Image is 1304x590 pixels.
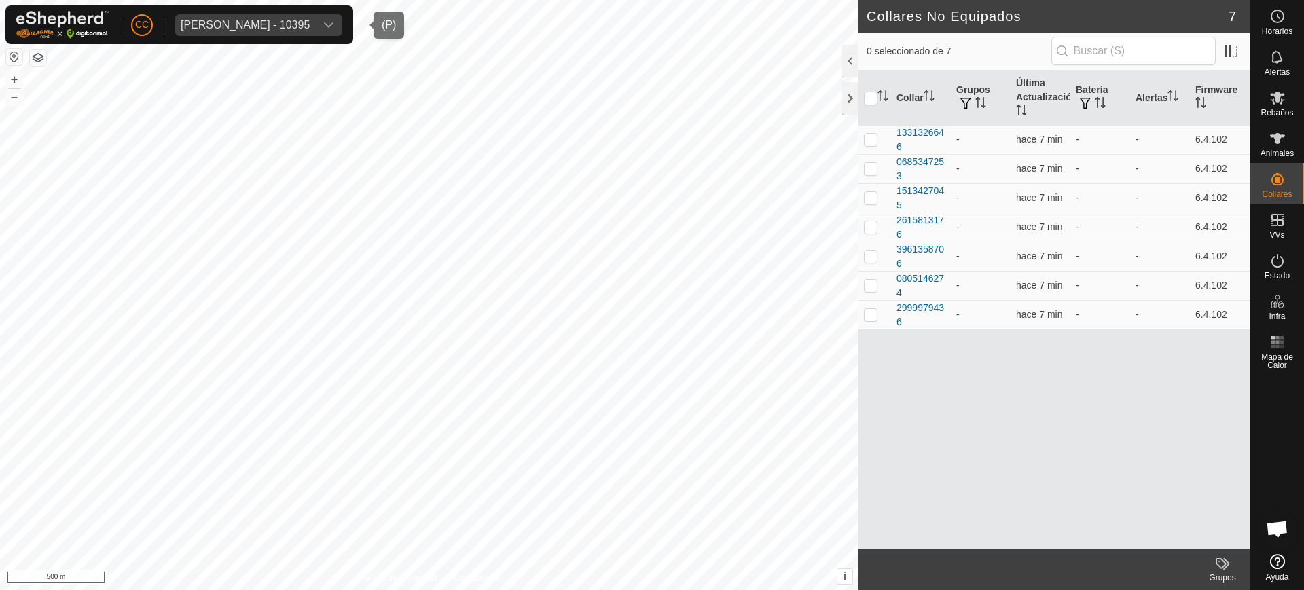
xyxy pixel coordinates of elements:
div: [PERSON_NAME] - 10395 [181,20,310,31]
td: 6.4.102 [1190,154,1250,183]
span: Mapa de Calor [1254,353,1301,369]
td: - [951,300,1011,329]
button: + [6,71,22,88]
p-sorticon: Activar para ordenar [975,99,986,110]
p-sorticon: Activar para ordenar [1095,99,1106,110]
th: Grupos [951,71,1011,126]
td: - [1070,213,1130,242]
p-sorticon: Activar para ordenar [1167,92,1178,103]
span: 10 oct 2025, 13:48 [1016,134,1062,145]
td: - [951,125,1011,154]
button: Restablecer Mapa [6,49,22,65]
span: 10 oct 2025, 13:48 [1016,163,1062,174]
th: Collar [891,71,951,126]
td: - [1070,154,1130,183]
th: Alertas [1130,71,1190,126]
td: - [1070,242,1130,271]
span: VVs [1269,231,1284,239]
span: Collares [1262,190,1292,198]
td: 6.4.102 [1190,242,1250,271]
span: 7 [1229,6,1236,26]
span: Infra [1269,312,1285,320]
td: 6.4.102 [1190,271,1250,300]
button: Capas del Mapa [30,50,46,66]
h2: Collares No Equipados [867,8,1229,24]
p-sorticon: Activar para ordenar [1195,99,1206,110]
td: 6.4.102 [1190,300,1250,329]
td: - [1070,271,1130,300]
span: Rebaños [1261,109,1293,117]
td: - [951,242,1011,271]
td: - [951,213,1011,242]
a: Ayuda [1250,549,1304,587]
span: 10 oct 2025, 13:48 [1016,221,1062,232]
span: 10 oct 2025, 13:48 [1016,192,1062,203]
td: - [1130,300,1190,329]
span: 10 oct 2025, 13:48 [1016,280,1062,291]
div: 1331326646 [896,126,945,154]
div: Chat abierto [1257,509,1298,549]
div: 2999979436 [896,301,945,329]
a: Contáctenos [454,572,499,585]
input: Buscar (S) [1051,37,1216,65]
span: Horarios [1262,27,1292,35]
td: - [1130,242,1190,271]
span: CC [135,18,149,32]
td: - [1070,125,1130,154]
td: - [1070,183,1130,213]
span: 10 oct 2025, 13:48 [1016,309,1062,320]
div: 3961358706 [896,242,945,271]
div: dropdown trigger [315,14,342,36]
p-sorticon: Activar para ordenar [1016,107,1027,117]
span: 10 oct 2025, 13:48 [1016,251,1062,261]
div: 0685347253 [896,155,945,183]
span: Estado [1265,272,1290,280]
div: Grupos [1195,572,1250,584]
td: - [951,271,1011,300]
td: - [1070,300,1130,329]
td: - [1130,271,1190,300]
div: 0805146274 [896,272,945,300]
button: – [6,89,22,105]
td: - [1130,125,1190,154]
div: 2615813176 [896,213,945,242]
th: Batería [1070,71,1130,126]
span: Ayuda [1266,573,1289,581]
td: - [951,183,1011,213]
p-sorticon: Activar para ordenar [877,92,888,103]
td: - [1130,213,1190,242]
td: 6.4.102 [1190,183,1250,213]
span: 0 seleccionado de 7 [867,44,1051,58]
th: Última Actualización [1011,71,1070,126]
td: - [951,154,1011,183]
td: - [1130,154,1190,183]
span: Animales [1261,149,1294,158]
div: 1513427045 [896,184,945,213]
a: Política de Privacidad [359,572,437,585]
span: Alertas [1265,68,1290,76]
span: i [844,570,846,582]
button: i [837,569,852,584]
td: 6.4.102 [1190,125,1250,154]
td: - [1130,183,1190,213]
th: Firmware [1190,71,1250,126]
img: Logo Gallagher [16,11,109,39]
td: 6.4.102 [1190,213,1250,242]
span: Aritz Larequi Apesteguia - 10395 [175,14,315,36]
p-sorticon: Activar para ordenar [924,92,935,103]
